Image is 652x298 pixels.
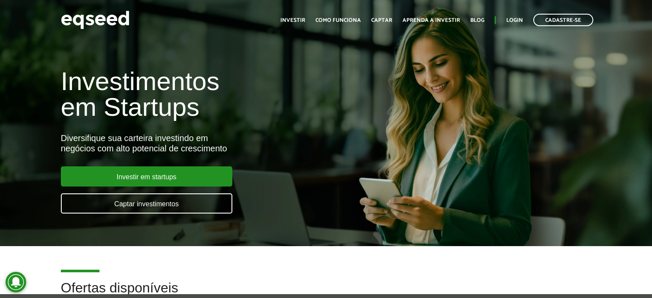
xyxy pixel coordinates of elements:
[371,18,392,23] a: Captar
[61,9,129,31] img: EqSeed
[470,18,484,23] a: Blog
[315,18,361,23] a: Como funciona
[61,69,374,120] h1: Investimentos em Startups
[61,166,232,187] a: Investir em startups
[61,193,232,214] a: Captar investimentos
[533,14,593,26] a: Cadastre-se
[506,18,523,23] a: Login
[403,18,460,23] a: Aprenda a investir
[280,18,305,23] a: Investir
[61,133,374,154] div: Diversifique sua carteira investindo em negócios com alto potencial de crescimento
